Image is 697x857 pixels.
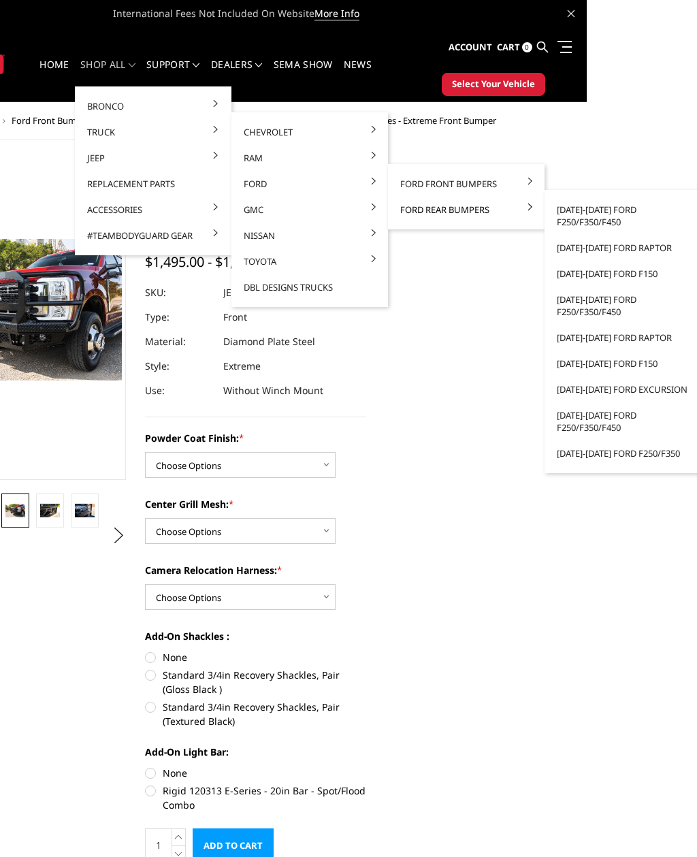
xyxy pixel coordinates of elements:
[39,60,69,86] a: Home
[80,60,135,86] a: shop all
[145,354,213,378] dt: Style:
[550,351,696,376] a: [DATE]-[DATE] Ford F150
[237,171,383,197] a: Ford
[223,378,323,403] dd: Without Winch Mount
[550,287,696,325] a: [DATE]-[DATE] Ford F250/F350/F450
[145,378,213,403] dt: Use:
[223,329,315,354] dd: Diamond Plate Steel
[80,197,226,223] a: Accessories
[145,305,213,329] dt: Type:
[393,171,539,197] a: Ford Front Bumpers
[109,525,129,546] button: Next
[40,504,60,517] img: 2023-2026 Ford F250-350 - FT Series - Extreme Front Bumper
[145,629,366,643] label: Add-On Shackles :
[145,745,366,759] label: Add-On Light Bar:
[145,497,366,511] label: Center Grill Mesh:
[145,563,366,577] label: Camera Relocation Harness:
[211,60,263,86] a: Dealers
[550,402,696,440] a: [DATE]-[DATE] Ford F250/F350/F450
[12,114,94,127] a: Ford Front Bumpers
[237,197,383,223] a: GMC
[146,60,200,86] a: Support
[80,171,226,197] a: Replacement Parts
[237,119,383,145] a: Chevrolet
[223,354,261,378] dd: Extreme
[145,668,366,696] label: Standard 3/4in Recovery Shackles, Pair (Gloss Black )
[550,440,696,466] a: [DATE]-[DATE] Ford F250/F350
[145,650,366,664] label: None
[223,305,247,329] dd: Front
[145,253,274,271] span: $1,495.00 - $1,895.00
[237,248,383,274] a: Toyota
[274,60,333,86] a: SEMA Show
[237,145,383,171] a: Ram
[550,325,696,351] a: [DATE]-[DATE] Ford Raptor
[237,274,383,300] a: DBL Designs Trucks
[442,73,545,96] button: Select Your Vehicle
[80,145,226,171] a: Jeep
[145,766,366,780] label: None
[145,329,213,354] dt: Material:
[145,280,213,305] dt: SKU:
[80,223,226,248] a: #TeamBodyguard Gear
[497,29,532,66] a: Cart 0
[497,41,520,53] span: Cart
[145,700,366,728] label: Standard 3/4in Recovery Shackles, Pair (Textured Black)
[145,783,366,812] label: Rigid 120313 E-Series - 20in Bar - Spot/Flood Combo
[452,78,535,91] span: Select Your Vehicle
[314,7,359,20] a: More Info
[237,223,383,248] a: Nissan
[550,376,696,402] a: [DATE]-[DATE] Ford Excursion
[393,197,539,223] a: Ford Rear Bumpers
[223,280,253,305] dd: JEF23B
[550,261,696,287] a: [DATE]-[DATE] Ford F150
[449,29,492,66] a: Account
[80,93,226,119] a: Bronco
[75,504,95,517] img: 2023-2026 Ford F250-350 - FT Series - Extreme Front Bumper
[5,504,25,517] img: 2023-2026 Ford F250-350 - FT Series - Extreme Front Bumper
[522,42,532,52] span: 0
[550,235,696,261] a: [DATE]-[DATE] Ford Raptor
[145,431,366,445] label: Powder Coat Finish:
[550,197,696,235] a: [DATE]-[DATE] Ford F250/F350/F450
[344,60,372,86] a: News
[449,41,492,53] span: Account
[80,119,226,145] a: Truck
